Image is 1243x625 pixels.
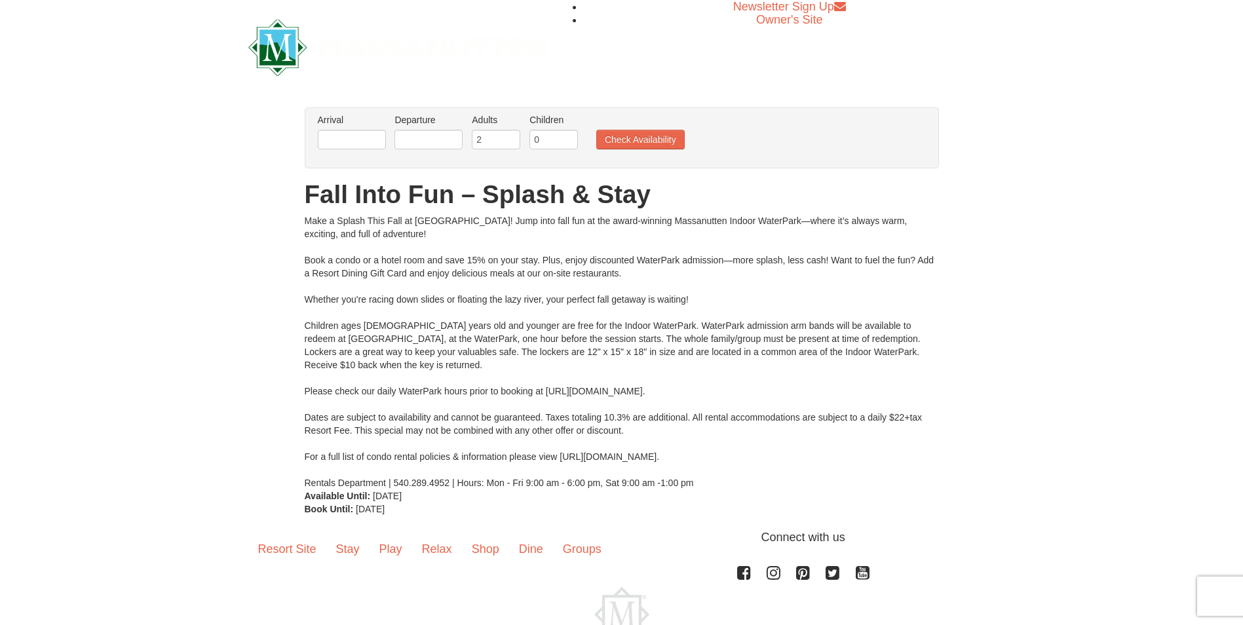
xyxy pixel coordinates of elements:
[305,214,939,489] div: Make a Splash This Fall at [GEOGRAPHIC_DATA]! Jump into fall fun at the award-winning Massanutten...
[356,504,385,514] span: [DATE]
[305,491,371,501] strong: Available Until:
[318,113,386,126] label: Arrival
[370,529,412,569] a: Play
[248,19,548,76] img: Massanutten Resort Logo
[326,529,370,569] a: Stay
[248,529,326,569] a: Resort Site
[596,130,685,149] button: Check Availability
[394,113,463,126] label: Departure
[412,529,462,569] a: Relax
[305,504,354,514] strong: Book Until:
[529,113,578,126] label: Children
[373,491,402,501] span: [DATE]
[305,181,939,208] h1: Fall Into Fun – Splash & Stay
[248,529,995,546] p: Connect with us
[248,30,548,61] a: Massanutten Resort
[462,529,509,569] a: Shop
[553,529,611,569] a: Groups
[509,529,553,569] a: Dine
[472,113,520,126] label: Adults
[756,13,822,26] a: Owner's Site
